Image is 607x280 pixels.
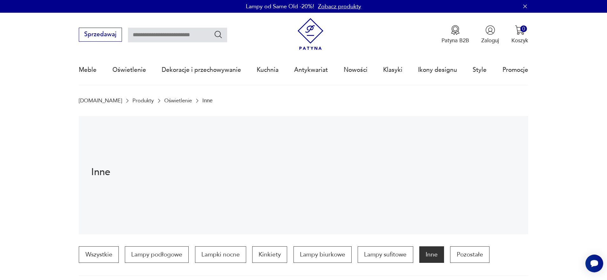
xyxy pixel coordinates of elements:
a: Lampy podłogowe [125,246,189,263]
a: Kinkiety [252,246,287,263]
p: Lampy od Same Old -20%! [246,3,314,10]
button: Sprzedawaj [79,28,122,42]
a: Pozostałe [450,246,489,263]
img: Patyna - sklep z meblami i dekoracjami vintage [294,18,327,50]
button: Zaloguj [481,25,499,44]
a: Lampki nocne [195,246,246,263]
a: Meble [79,55,97,85]
img: Ikonka użytkownika [485,25,495,35]
button: 0Koszyk [511,25,528,44]
a: Oświetlenie [112,55,146,85]
a: Style [473,55,487,85]
a: Oświetlenie [164,98,192,104]
a: Produkty [132,98,154,104]
a: Inne [419,246,444,263]
a: Ikona medaluPatyna B2B [442,25,469,44]
button: Patyna B2B [442,25,469,44]
p: Zaloguj [481,37,499,44]
a: Wszystkie [79,246,118,263]
a: Ikony designu [418,55,457,85]
h1: Inne [91,167,246,177]
a: Lampy biurkowe [293,246,352,263]
p: Patyna B2B [442,37,469,44]
a: Dekoracje i przechowywanie [162,55,241,85]
a: Antykwariat [294,55,328,85]
p: Koszyk [511,37,528,44]
a: Kuchnia [257,55,279,85]
a: [DOMAIN_NAME] [79,98,122,104]
a: Klasyki [383,55,402,85]
a: Zobacz produkty [318,3,361,10]
iframe: Smartsupp widget button [585,255,603,272]
button: Szukaj [214,30,223,39]
p: Inne [202,98,212,104]
a: Promocje [502,55,528,85]
a: Nowości [344,55,368,85]
img: Ikona koszyka [515,25,525,35]
a: Sprzedawaj [79,32,122,38]
div: 0 [520,25,527,32]
img: Ikona medalu [450,25,460,35]
a: Lampy sufitowe [358,246,413,263]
